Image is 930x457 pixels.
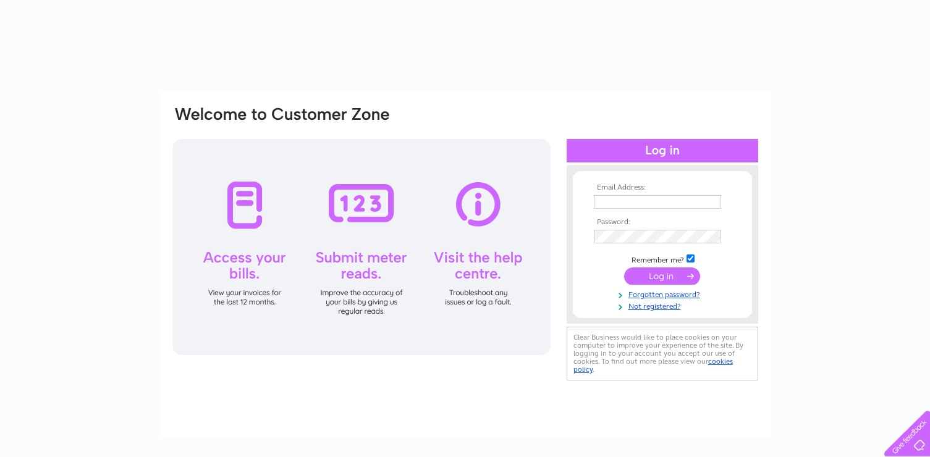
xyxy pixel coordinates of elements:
[567,327,758,380] div: Clear Business would like to place cookies on your computer to improve your experience of the sit...
[594,300,734,311] a: Not registered?
[591,218,734,227] th: Password:
[594,288,734,300] a: Forgotten password?
[591,253,734,265] td: Remember me?
[573,357,733,374] a: cookies policy
[624,267,700,285] input: Submit
[591,183,734,192] th: Email Address:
